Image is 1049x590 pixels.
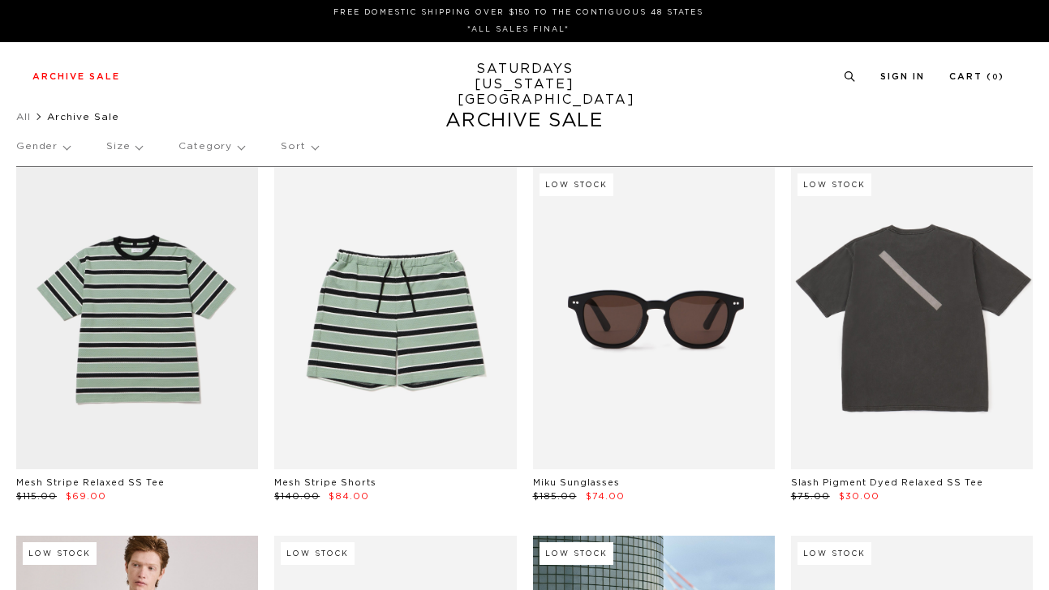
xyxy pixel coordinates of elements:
div: Low Stock [797,542,871,565]
a: Sign In [880,72,925,81]
span: $185.00 [533,492,577,501]
a: Miku Sunglasses [533,478,620,487]
p: Size [106,128,142,165]
div: Low Stock [797,173,871,196]
span: $115.00 [16,492,57,501]
p: Category [178,128,244,165]
a: Mesh Stripe Relaxed SS Tee [16,478,165,487]
span: $74.00 [586,492,625,501]
div: Low Stock [540,173,613,196]
a: Slash Pigment Dyed Relaxed SS Tee [791,478,983,487]
a: Archive Sale [32,72,120,81]
p: Gender [16,128,70,165]
a: Cart (0) [949,72,1004,81]
small: 0 [992,74,999,81]
a: Mesh Stripe Shorts [274,478,376,487]
p: FREE DOMESTIC SHIPPING OVER $150 TO THE CONTIGUOUS 48 STATES [39,6,998,19]
span: $84.00 [329,492,369,501]
span: $75.00 [791,492,830,501]
p: Sort [281,128,317,165]
a: SATURDAYS[US_STATE][GEOGRAPHIC_DATA] [458,62,591,108]
div: Low Stock [540,542,613,565]
a: All [16,112,31,122]
span: $30.00 [839,492,879,501]
p: *ALL SALES FINAL* [39,24,998,36]
span: $69.00 [66,492,106,501]
span: $140.00 [274,492,320,501]
div: Low Stock [281,542,355,565]
span: Archive Sale [47,112,119,122]
div: Low Stock [23,542,97,565]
